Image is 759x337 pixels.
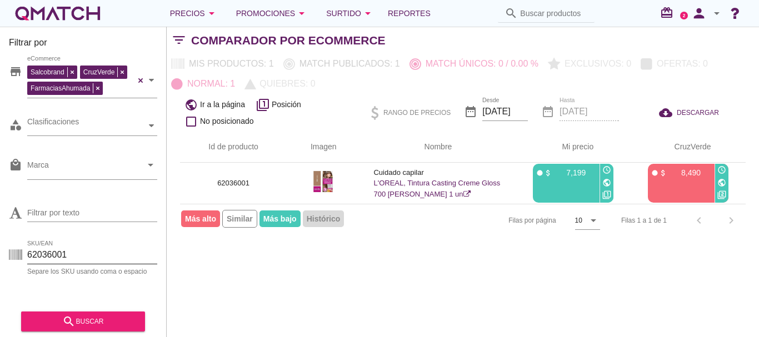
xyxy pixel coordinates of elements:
[464,105,477,118] i: date_range
[544,169,552,177] i: attach_money
[303,210,344,227] span: Histórico
[575,215,582,225] div: 10
[28,67,67,77] span: Salcobrand
[602,165,611,174] i: access_time
[259,210,301,227] span: Más bajo
[660,6,678,19] i: redeem
[161,2,227,24] button: Precios
[205,7,218,20] i: arrow_drop_down
[9,158,22,172] i: local_mall
[373,167,502,178] p: Cuidado capilar
[256,98,269,112] i: filter_1
[200,115,254,127] span: No posicionado
[312,168,334,195] img: 62036001_275.jpg
[361,7,374,20] i: arrow_drop_down
[227,2,318,24] button: Promociones
[170,7,218,20] div: Precios
[482,103,528,120] input: Desde
[552,167,586,178] p: 7,199
[520,4,588,22] input: Buscar productos
[621,215,667,225] div: Filas 1 a 1 de 1
[183,77,235,90] p: Normal: 1
[9,36,157,54] h3: Filtrar por
[680,12,688,19] a: 2
[373,179,500,198] a: L'OREAL, Tintura Casting Creme Gloss 700 [PERSON_NAME] 1 un
[717,165,726,174] i: access_time
[167,74,240,94] button: Normal: 1
[193,178,273,189] p: 62036001
[388,7,431,20] span: Reportes
[650,103,728,123] button: DESCARGAR
[81,67,118,77] span: CruzVerde
[688,6,710,21] i: person
[536,169,544,177] i: fiber_manual_record
[30,315,136,328] div: buscar
[710,7,723,20] i: arrow_drop_down
[659,106,677,119] i: cloud_download
[651,169,659,177] i: fiber_manual_record
[287,132,360,163] th: Imagen: Not sorted.
[659,169,667,177] i: attach_money
[191,32,386,49] h2: Comparador por eCommerce
[184,115,198,128] i: check_box_outline_blank
[9,118,22,132] i: category
[272,99,301,110] span: Posición
[677,108,719,118] span: DESCARGAR
[222,210,257,228] span: Similar
[683,13,686,18] text: 2
[180,132,287,163] th: Id de producto: Not sorted.
[505,7,518,20] i: search
[62,315,76,328] i: search
[421,57,538,71] p: Match únicos: 0 / 0.00 %
[184,98,198,112] i: public
[602,190,611,199] i: filter_1
[21,311,145,331] button: buscar
[717,178,726,187] i: public
[181,210,220,227] span: Más alto
[135,63,146,98] div: Clear all
[516,132,631,163] th: Mi precio: Not sorted. Activate to sort ascending.
[383,2,435,24] a: Reportes
[13,2,102,24] a: white-qmatch-logo
[236,7,309,20] div: Promociones
[28,83,93,93] span: FarmaciasAhumada
[602,178,611,187] i: public
[405,54,543,74] button: Match únicos: 0 / 0.00 %
[167,40,191,41] i: filter_list
[295,7,308,20] i: arrow_drop_down
[317,2,383,24] button: Surtido
[200,99,245,110] span: Ir a la página
[631,132,746,163] th: CruzVerde: Not sorted. Activate to sort ascending.
[27,268,157,275] div: Separe los SKU usando coma o espacio
[587,214,600,227] i: arrow_drop_down
[144,158,157,172] i: arrow_drop_down
[667,167,701,178] p: 8,490
[717,190,726,199] i: filter_2
[9,65,22,78] i: store
[360,132,516,163] th: Nombre: Not sorted.
[326,7,374,20] div: Surtido
[397,204,600,237] div: Filas por página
